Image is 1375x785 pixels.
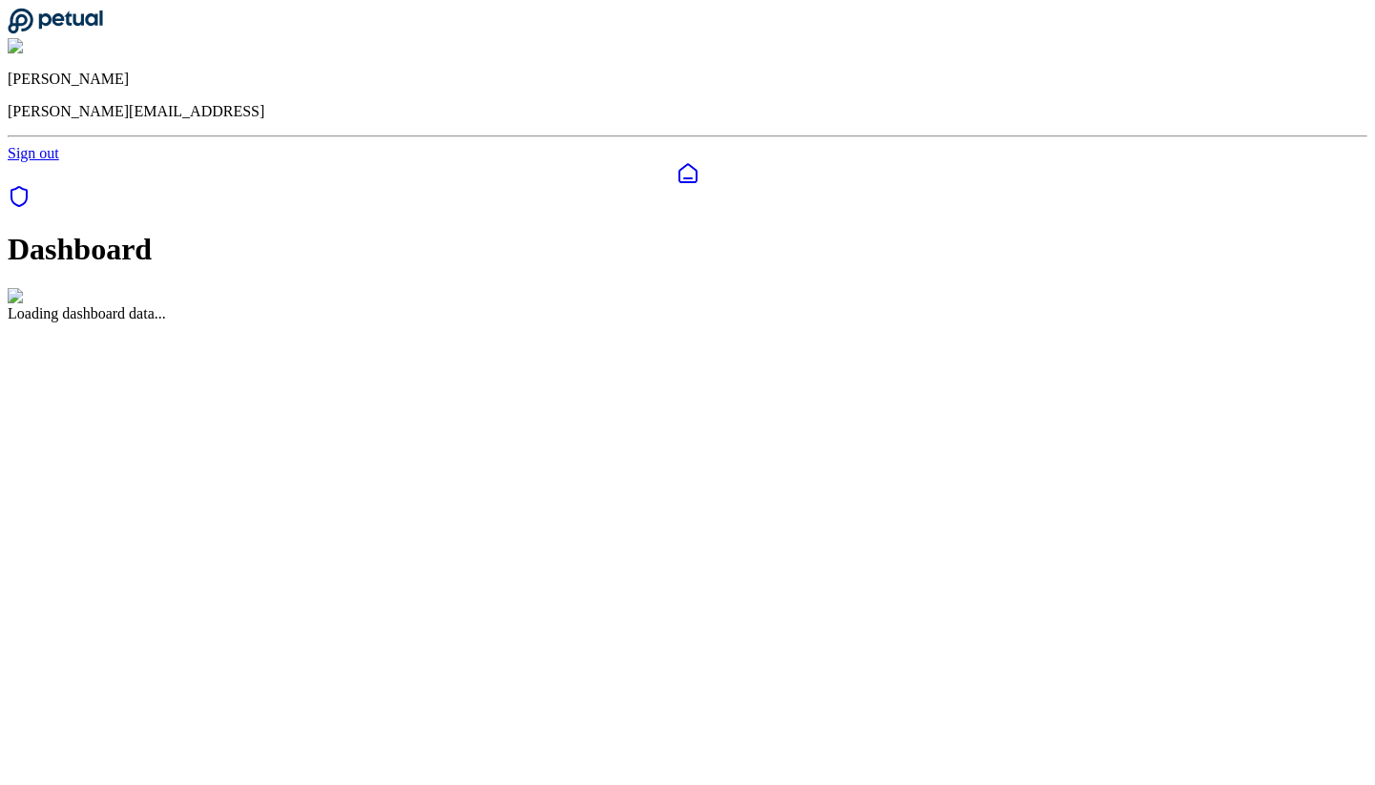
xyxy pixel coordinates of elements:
[8,145,59,161] a: Sign out
[8,305,1367,322] div: Loading dashboard data...
[8,162,1367,185] a: Dashboard
[8,185,1367,212] a: SOC
[8,288,55,305] img: Logo
[8,71,1367,88] p: [PERSON_NAME]
[8,38,87,55] img: James Lee
[8,103,1367,120] p: [PERSON_NAME][EMAIL_ADDRESS]
[8,232,1367,267] h1: Dashboard
[8,21,103,37] a: Go to Dashboard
